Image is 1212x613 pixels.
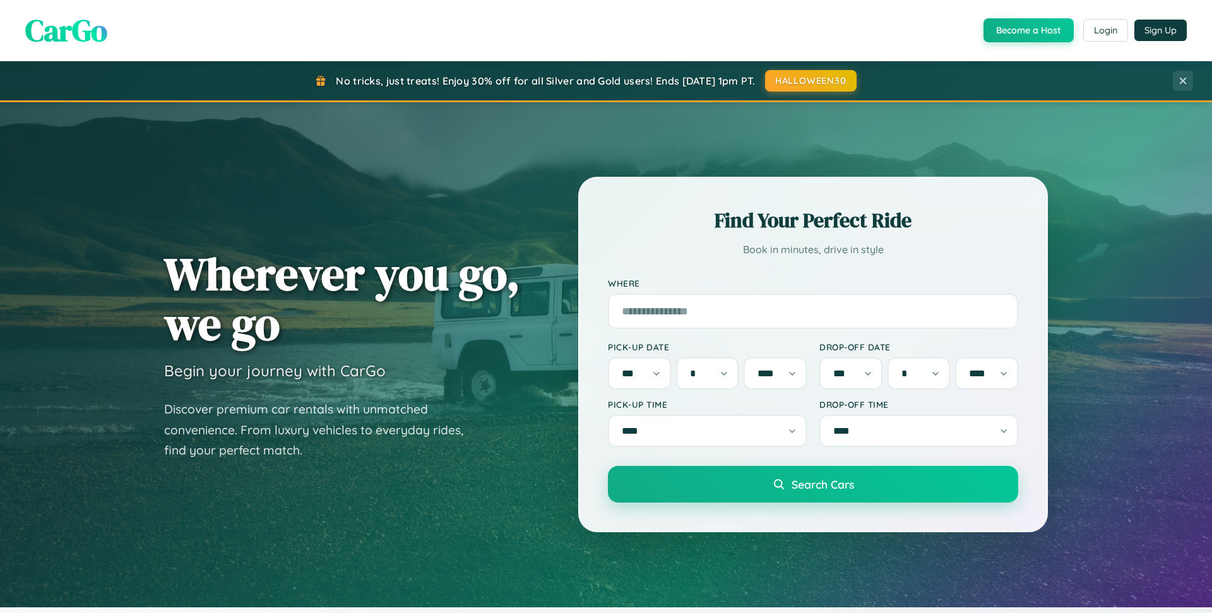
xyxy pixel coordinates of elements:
[792,477,854,491] span: Search Cars
[819,399,1018,410] label: Drop-off Time
[164,361,386,380] h3: Begin your journey with CarGo
[608,466,1018,503] button: Search Cars
[25,9,107,51] span: CarGo
[983,18,1074,42] button: Become a Host
[608,241,1018,259] p: Book in minutes, drive in style
[765,70,857,92] button: HALLOWEEN30
[819,342,1018,352] label: Drop-off Date
[608,206,1018,234] h2: Find Your Perfect Ride
[164,399,480,461] p: Discover premium car rentals with unmatched convenience. From luxury vehicles to everyday rides, ...
[164,249,520,348] h1: Wherever you go, we go
[608,278,1018,289] label: Where
[608,342,807,352] label: Pick-up Date
[1083,19,1128,42] button: Login
[336,74,755,87] span: No tricks, just treats! Enjoy 30% off for all Silver and Gold users! Ends [DATE] 1pm PT.
[608,399,807,410] label: Pick-up Time
[1134,20,1187,41] button: Sign Up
